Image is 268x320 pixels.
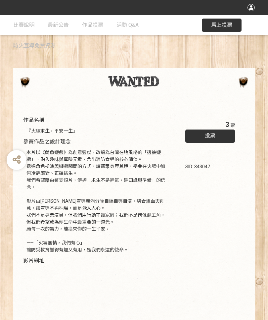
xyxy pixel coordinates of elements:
div: 本片以《魷魚遊戲》為創意靈感，改編為台灣在地風格的「透抽遊戲」，融入趣味與驚險元素，帶出消防宣導的核心價值。 透過角色扮演與遊戲闖關的方式，讓觀眾身歷其境，學會在火場中如何冷靜應對、正確逃生。 ... [26,149,165,253]
button: 馬上投票 [202,19,242,32]
span: 防火宣導免費資源 [13,42,56,49]
span: 比賽說明 [13,22,34,28]
span: 最新公告 [48,22,69,28]
a: 比賽說明 [13,15,34,35]
span: 作品投票 [82,22,103,28]
span: 投票 [205,133,215,139]
span: SID: 343047 [185,164,210,169]
a: 活動 Q&A [116,15,139,35]
span: 3 [225,121,229,129]
span: 活動 Q&A [116,22,139,28]
span: 影片網址 [23,257,44,264]
span: 作品名稱 [23,117,44,123]
a: 作品投票 [82,15,103,35]
a: 防火宣導免費資源 [13,36,56,56]
span: 馬上投票 [211,22,232,28]
div: 『火線求生，平安一生』 [26,128,165,134]
a: 最新公告 [48,15,69,35]
span: 票 [230,123,235,128]
span: 參賽作品之設計理念 [23,138,71,145]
